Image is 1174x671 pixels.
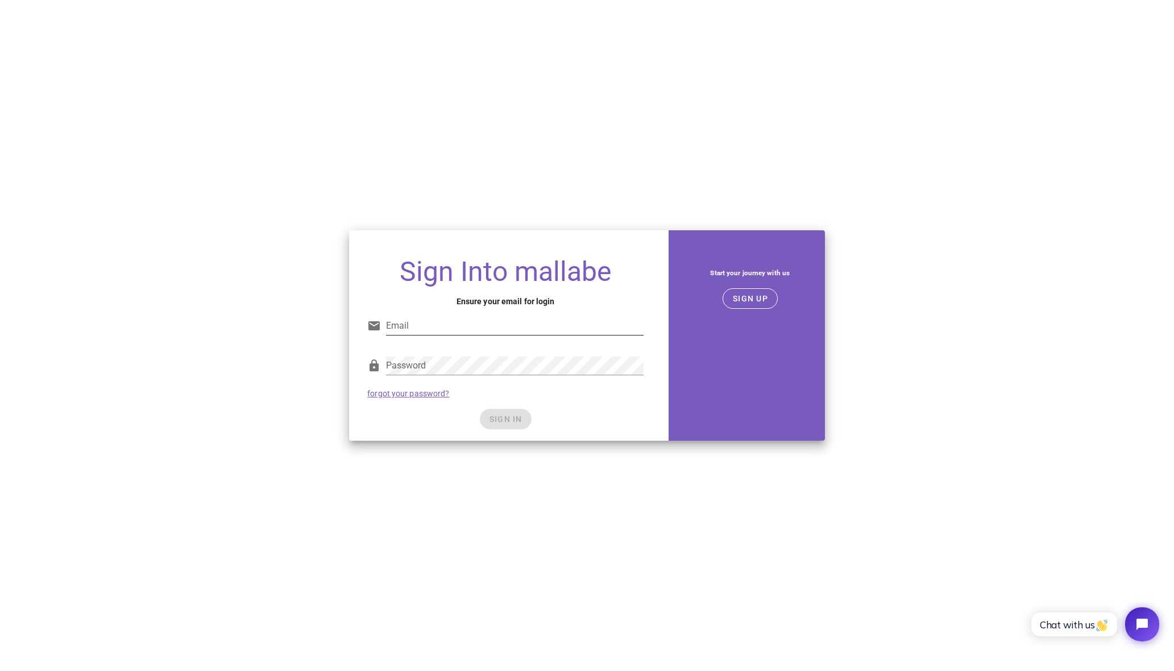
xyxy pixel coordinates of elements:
h1: Sign Into mallabe [367,258,644,286]
h4: Ensure your email for login [367,295,644,308]
a: forgot your password? [367,389,449,398]
button: SIGN UP [723,288,778,309]
h5: Start your journey with us [685,267,816,279]
span: SIGN UP [732,294,768,303]
iframe: Tidio Chat [1019,598,1169,651]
